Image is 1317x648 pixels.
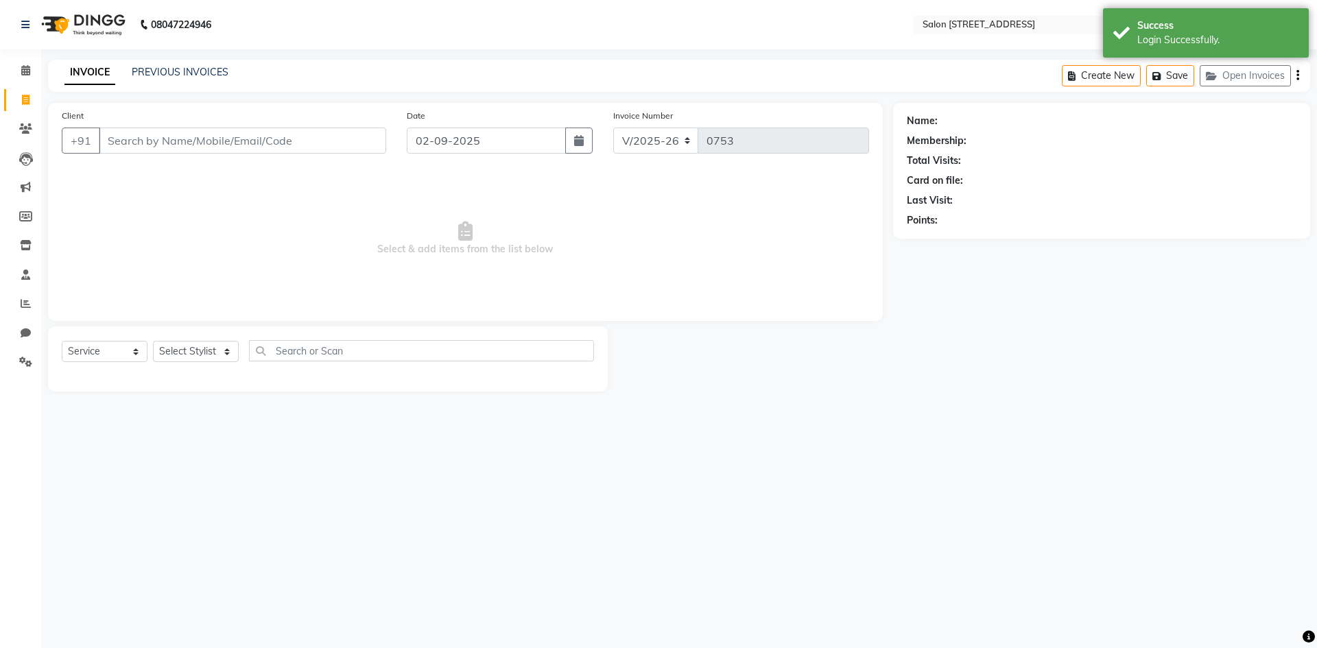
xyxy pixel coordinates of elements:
label: Invoice Number [613,110,673,122]
img: logo [35,5,129,44]
div: Membership: [907,134,966,148]
div: Success [1137,19,1298,33]
button: Create New [1062,65,1141,86]
div: Last Visit: [907,193,953,208]
a: PREVIOUS INVOICES [132,66,228,78]
div: Name: [907,114,938,128]
b: 08047224946 [151,5,211,44]
div: Total Visits: [907,154,961,168]
button: Save [1146,65,1194,86]
span: Select & add items from the list below [62,170,869,307]
div: Card on file: [907,173,963,188]
button: Open Invoices [1200,65,1291,86]
input: Search by Name/Mobile/Email/Code [99,128,386,154]
label: Client [62,110,84,122]
input: Search or Scan [249,340,594,361]
div: Points: [907,213,938,228]
label: Date [407,110,425,122]
div: Login Successfully. [1137,33,1298,47]
button: +91 [62,128,100,154]
a: INVOICE [64,60,115,85]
